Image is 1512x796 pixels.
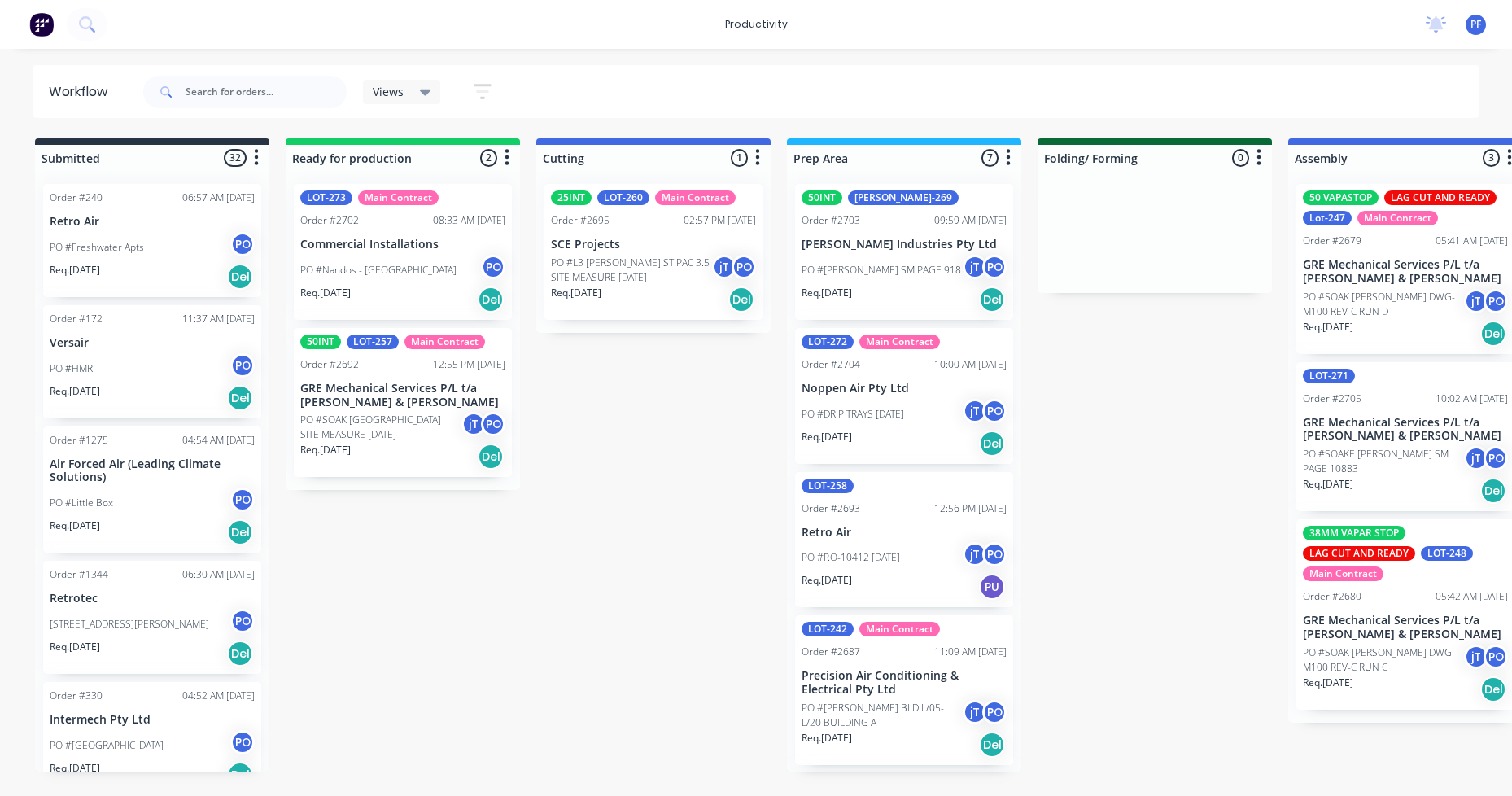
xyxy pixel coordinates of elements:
div: 50INT[PERSON_NAME]-269Order #270309:59 AM [DATE][PERSON_NAME] Industries Pty LtdPO #[PERSON_NAME]... [795,184,1013,320]
div: 10:02 AM [DATE] [1436,391,1508,406]
div: LOT-242Main ContractOrder #268711:09 AM [DATE]Precision Air Conditioning & Electrical Pty LtdPO #... [795,615,1013,765]
p: PO #L3 [PERSON_NAME] ST PAC 3.5 SITE MEASURE [DATE] [551,256,712,285]
div: jT [1464,446,1488,470]
div: Del [227,762,253,788]
span: PF [1470,17,1481,32]
div: 02:57 PM [DATE] [684,213,756,228]
p: PO #[PERSON_NAME] SM PAGE 918 [802,263,961,278]
div: LOT-248 [1421,546,1473,561]
div: jT [712,255,736,279]
div: PO [982,399,1007,423]
p: Req. [DATE] [50,384,100,399]
div: Order #2693 [802,501,860,516]
div: PO [982,700,1007,724]
div: Del [1480,321,1506,347]
p: PO #Freshwater Apts [50,240,144,255]
p: PO #SOAK [GEOGRAPHIC_DATA] SITE MEASURE [DATE] [300,413,461,442]
div: Order #127504:54 AM [DATE]Air Forced Air (Leading Climate Solutions)PO #Little BoxPOReq.[DATE]Del [43,426,261,553]
p: Req. [DATE] [1303,477,1353,492]
p: Req. [DATE] [300,443,351,457]
p: PO #P.O-10412 [DATE] [802,550,900,565]
div: Main Contract [404,335,485,349]
div: LOT-258 [802,479,854,493]
input: Search for orders... [186,76,347,108]
div: LAG CUT AND READY [1384,190,1497,205]
div: 05:41 AM [DATE] [1436,234,1508,248]
div: 25INT [551,190,592,205]
div: LAG CUT AND READY [1303,546,1415,561]
div: LOT-272Main ContractOrder #270410:00 AM [DATE]Noppen Air Pty LtdPO #DRIP TRAYS [DATE]jTPOReq.[DAT... [795,328,1013,464]
p: GRE Mechanical Services P/L t/a [PERSON_NAME] & [PERSON_NAME] [1303,614,1508,641]
div: 10:00 AM [DATE] [934,357,1007,372]
div: Lot-247 [1303,211,1352,225]
div: Del [227,519,253,545]
div: 25INTLOT-260Main ContractOrder #269502:57 PM [DATE]SCE ProjectsPO #L3 [PERSON_NAME] ST PAC 3.5 SI... [544,184,763,320]
div: PO [230,232,255,256]
p: GRE Mechanical Services P/L t/a [PERSON_NAME] & [PERSON_NAME] [300,382,505,409]
div: 06:30 AM [DATE] [182,567,255,582]
div: Del [1480,676,1506,702]
div: jT [461,412,486,436]
div: Order #2703 [802,213,860,228]
p: Commercial Installations [300,238,505,251]
div: jT [1464,645,1488,669]
p: PO #HMRI [50,361,95,376]
p: PO #[PERSON_NAME] BLD L/05-L/20 BUILDING A [802,701,963,730]
div: productivity [717,12,796,37]
p: PO #Little Box [50,496,113,510]
div: Order #1344 [50,567,108,582]
div: 12:56 PM [DATE] [934,501,1007,516]
div: PO [481,412,505,436]
div: PU [979,574,1005,600]
div: jT [963,700,987,724]
div: PO [230,353,255,378]
div: Order #33004:52 AM [DATE]Intermech Pty LtdPO #[GEOGRAPHIC_DATA]POReq.[DATE]Del [43,682,261,795]
p: Req. [DATE] [802,731,852,746]
div: Order #2704 [802,357,860,372]
p: Retrotec [50,592,255,606]
div: Del [979,732,1005,758]
div: Del [227,641,253,667]
div: Del [478,444,504,470]
div: Del [1480,478,1506,504]
div: Order #172 [50,312,103,326]
div: PO [1484,645,1508,669]
div: Order #17211:37 AM [DATE]VersairPO #HMRIPOReq.[DATE]Del [43,305,261,418]
p: Noppen Air Pty Ltd [802,382,1007,396]
div: Order #240 [50,190,103,205]
div: Order #2695 [551,213,610,228]
p: PO #[GEOGRAPHIC_DATA] [50,738,164,753]
div: [PERSON_NAME]-269 [848,190,959,205]
div: 04:52 AM [DATE] [182,689,255,703]
p: Req. [DATE] [50,640,100,654]
p: PO #DRIP TRAYS [DATE] [802,407,904,422]
div: Order #2705 [1303,391,1361,406]
div: jT [963,255,987,279]
div: jT [963,542,987,566]
div: Del [478,286,504,313]
p: Req. [DATE] [802,430,852,444]
div: PO [230,488,255,512]
div: LOT-242 [802,622,854,636]
p: Req. [DATE] [1303,320,1353,335]
div: 04:54 AM [DATE] [182,433,255,448]
div: Workflow [49,82,116,102]
div: 09:59 AM [DATE] [934,213,1007,228]
div: Main Contract [1303,566,1383,581]
p: SCE Projects [551,238,756,251]
p: Retro Air [802,526,1007,540]
div: LOT-272 [802,335,854,349]
div: 50INTLOT-257Main ContractOrder #269212:55 PM [DATE]GRE Mechanical Services P/L t/a [PERSON_NAME] ... [294,328,512,478]
div: 05:42 AM [DATE] [1436,589,1508,604]
div: LOT-260 [597,190,649,205]
div: Order #2687 [802,645,860,659]
p: Retro Air [50,215,255,229]
div: PO [732,255,756,279]
div: Main Contract [1357,211,1438,225]
p: Req. [DATE] [551,286,601,300]
p: Req. [DATE] [300,286,351,300]
div: Order #2702 [300,213,359,228]
p: GRE Mechanical Services P/L t/a [PERSON_NAME] & [PERSON_NAME] [1303,258,1508,286]
div: Main Contract [358,190,439,205]
div: Del [979,431,1005,457]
